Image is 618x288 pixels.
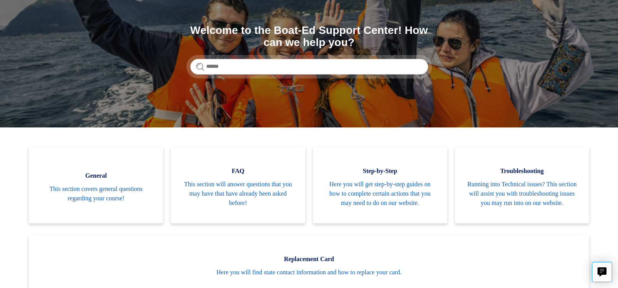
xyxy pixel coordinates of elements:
button: Live chat [592,262,612,282]
span: Running into Technical issues? This section will assist you with troubleshooting issues you may r... [467,180,577,208]
a: Troubleshooting Running into Technical issues? This section will assist you with troubleshooting ... [455,147,589,223]
span: Step-by-Step [325,166,436,176]
h1: Welcome to the Boat-Ed Support Center! How can we help you? [190,25,428,49]
span: This section will answer questions that you may have that have already been asked before! [182,180,293,208]
a: General This section covers general questions regarding your course! [29,147,163,223]
span: Replacement Card [41,254,577,264]
span: This section covers general questions regarding your course! [41,184,151,203]
span: Here you will get step-by-step guides on how to complete certain actions that you may need to do ... [325,180,436,208]
a: Step-by-Step Here you will get step-by-step guides on how to complete certain actions that you ma... [313,147,447,223]
span: FAQ [182,166,293,176]
span: Here you will find state contact information and how to replace your card. [41,268,577,277]
span: General [41,171,151,180]
input: Search [190,59,428,74]
span: Troubleshooting [467,166,577,176]
a: FAQ This section will answer questions that you may have that have already been asked before! [171,147,305,223]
